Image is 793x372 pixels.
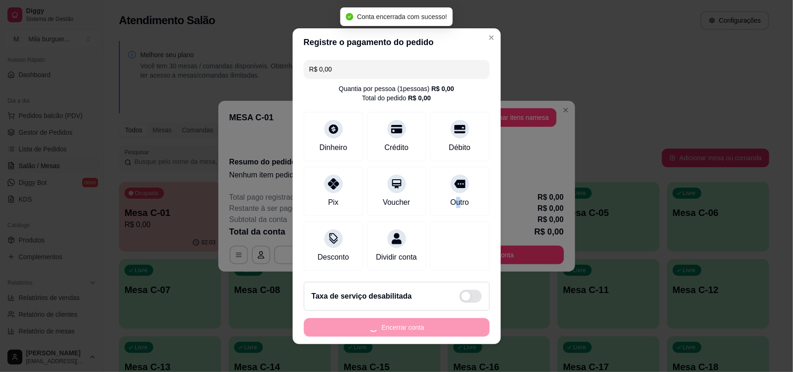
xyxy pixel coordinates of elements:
div: Quantia por pessoa ( 1 pessoas) [339,84,454,93]
span: Conta encerrada com sucesso! [357,13,447,20]
div: R$ 0,00 [432,84,454,93]
h2: Taxa de serviço desabilitada [312,291,412,302]
div: Crédito [385,142,409,153]
span: check-circle [346,13,354,20]
div: Voucher [383,197,410,208]
div: Total do pedido [362,93,431,103]
header: Registre o pagamento do pedido [293,28,501,56]
div: Dividir conta [376,252,417,263]
div: Débito [449,142,470,153]
div: Desconto [318,252,349,263]
div: Pix [328,197,338,208]
div: Outro [450,197,469,208]
button: Close [484,30,499,45]
div: R$ 0,00 [408,93,431,103]
input: Ex.: hambúrguer de cordeiro [309,60,484,78]
div: Dinheiro [320,142,347,153]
